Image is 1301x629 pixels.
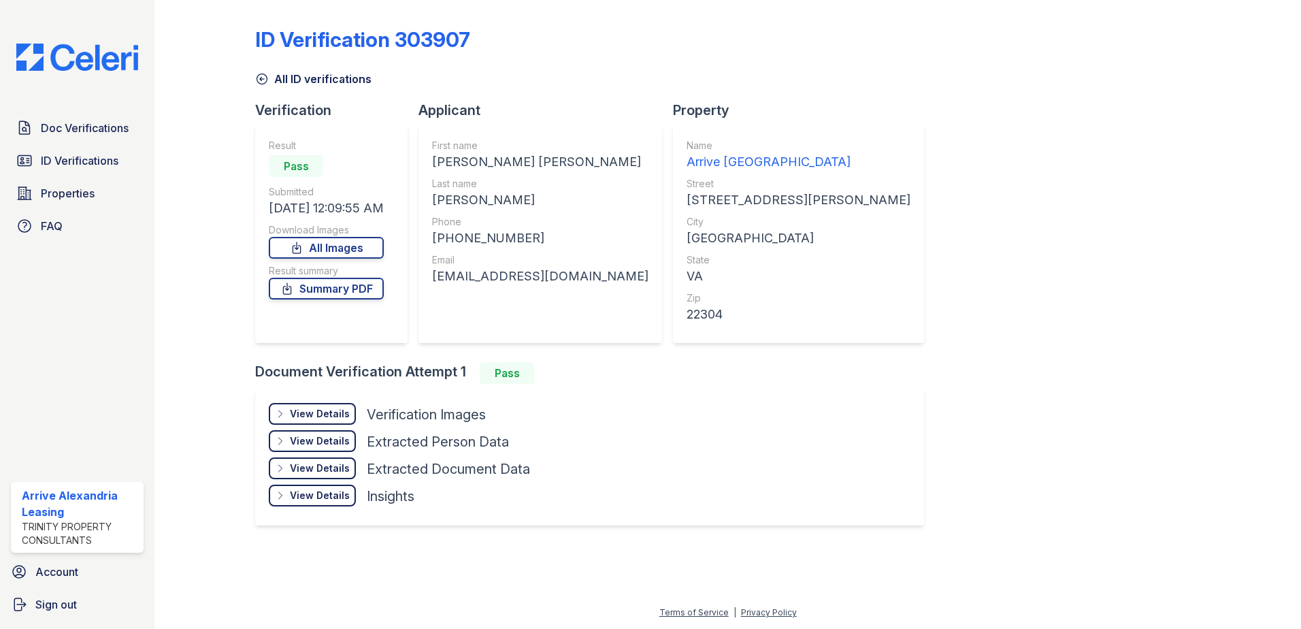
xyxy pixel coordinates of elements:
[255,27,470,52] div: ID Verification 303907
[11,212,144,240] a: FAQ
[687,305,910,324] div: 22304
[255,101,418,120] div: Verification
[687,215,910,229] div: City
[432,139,648,152] div: First name
[1244,575,1287,615] iframe: chat widget
[41,120,129,136] span: Doc Verifications
[432,267,648,286] div: [EMAIL_ADDRESS][DOMAIN_NAME]
[687,267,910,286] div: VA
[367,487,414,506] div: Insights
[269,237,384,259] a: All Images
[734,607,736,617] div: |
[367,459,530,479] div: Extracted Document Data
[290,407,350,421] div: View Details
[290,462,350,475] div: View Details
[41,152,118,169] span: ID Verifications
[41,218,63,234] span: FAQ
[255,71,372,87] a: All ID verifications
[687,177,910,191] div: Street
[5,558,149,585] a: Account
[673,101,935,120] div: Property
[687,229,910,248] div: [GEOGRAPHIC_DATA]
[687,152,910,172] div: Arrive [GEOGRAPHIC_DATA]
[41,185,95,201] span: Properties
[255,362,935,384] div: Document Verification Attempt 1
[269,278,384,300] a: Summary PDF
[22,487,138,520] div: Arrive Alexandria Leasing
[367,432,509,451] div: Extracted Person Data
[5,591,149,618] a: Sign out
[687,139,910,152] div: Name
[432,191,648,210] div: [PERSON_NAME]
[432,229,648,248] div: [PHONE_NUMBER]
[11,147,144,174] a: ID Verifications
[687,253,910,267] div: State
[687,139,910,172] a: Name Arrive [GEOGRAPHIC_DATA]
[418,101,673,120] div: Applicant
[432,215,648,229] div: Phone
[269,223,384,237] div: Download Images
[5,44,149,71] img: CE_Logo_Blue-a8612792a0a2168367f1c8372b55b34899dd931a85d93a1a3d3e32e68fde9ad4.png
[290,434,350,448] div: View Details
[687,291,910,305] div: Zip
[11,114,144,142] a: Doc Verifications
[367,405,486,424] div: Verification Images
[432,177,648,191] div: Last name
[35,564,78,580] span: Account
[269,264,384,278] div: Result summary
[290,489,350,502] div: View Details
[269,185,384,199] div: Submitted
[432,152,648,172] div: [PERSON_NAME] [PERSON_NAME]
[269,139,384,152] div: Result
[269,155,323,177] div: Pass
[432,253,648,267] div: Email
[480,362,534,384] div: Pass
[35,596,77,613] span: Sign out
[659,607,729,617] a: Terms of Service
[687,191,910,210] div: [STREET_ADDRESS][PERSON_NAME]
[741,607,797,617] a: Privacy Policy
[269,199,384,218] div: [DATE] 12:09:55 AM
[22,520,138,547] div: Trinity Property Consultants
[11,180,144,207] a: Properties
